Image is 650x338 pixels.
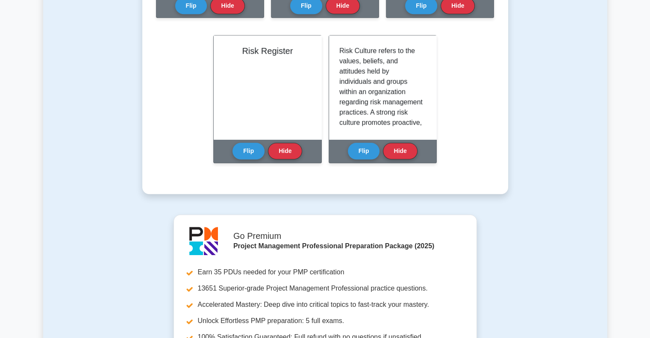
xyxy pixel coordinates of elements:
[383,143,417,159] button: Hide
[224,46,311,56] h2: Risk Register
[268,143,302,159] button: Hide
[232,143,265,159] button: Flip
[348,143,380,159] button: Flip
